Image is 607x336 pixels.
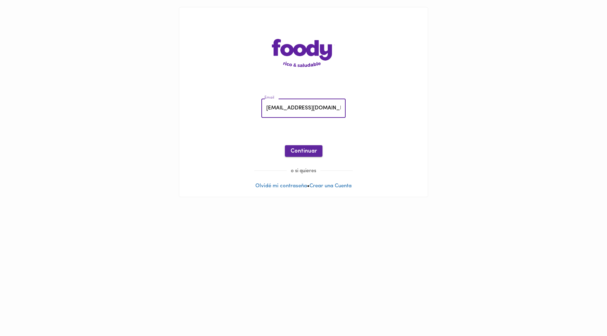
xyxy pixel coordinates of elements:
input: pepitoperez@gmail.com [261,99,346,118]
span: Continuar [291,148,317,155]
iframe: Messagebird Livechat Widget [566,295,600,329]
img: logo-main-page.png [272,39,335,67]
div: • [179,7,428,197]
button: Continuar [285,145,322,157]
a: Olvidé mi contraseña [255,183,307,189]
span: o si quieres [287,168,320,174]
a: Crear una Cuenta [309,183,352,189]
